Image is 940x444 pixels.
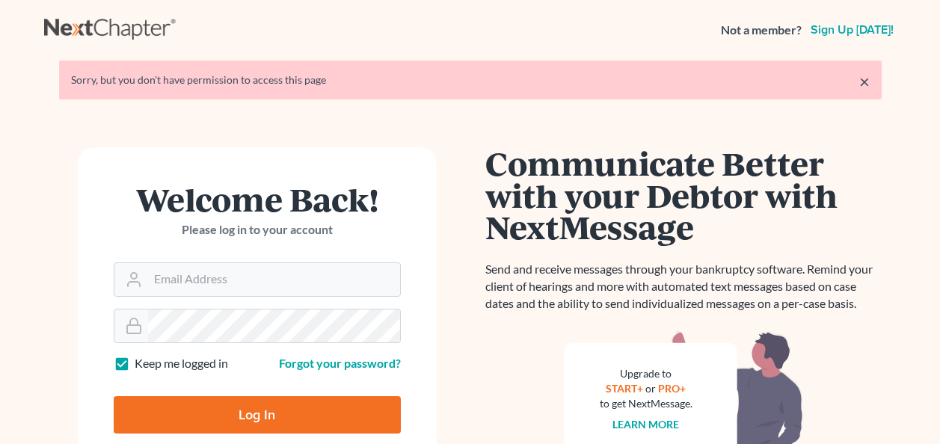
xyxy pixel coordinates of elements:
[606,382,643,395] a: START+
[600,396,692,411] div: to get NextMessage.
[658,382,686,395] a: PRO+
[859,73,870,90] a: ×
[600,366,692,381] div: Upgrade to
[135,355,228,372] label: Keep me logged in
[114,221,401,238] p: Please log in to your account
[808,24,897,36] a: Sign up [DATE]!
[485,147,882,243] h1: Communicate Better with your Debtor with NextMessage
[114,396,401,434] input: Log In
[485,261,882,312] p: Send and receive messages through your bankruptcy software. Remind your client of hearings and mo...
[71,73,870,87] div: Sorry, but you don't have permission to access this page
[612,418,679,431] a: Learn more
[721,22,802,39] strong: Not a member?
[114,183,401,215] h1: Welcome Back!
[645,382,656,395] span: or
[148,263,400,296] input: Email Address
[279,356,401,370] a: Forgot your password?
